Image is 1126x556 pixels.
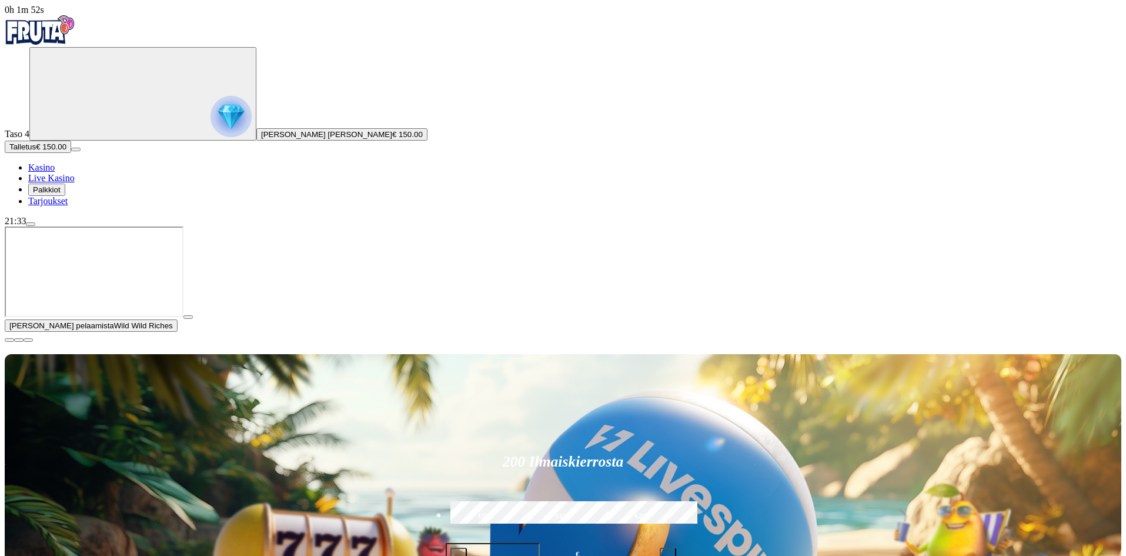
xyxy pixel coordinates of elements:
[5,15,1121,207] nav: Primary
[28,196,68,206] a: Tarjoukset
[9,321,114,330] span: [PERSON_NAME] pelaamista
[5,36,75,46] a: Fruta
[5,129,29,139] span: Taso 4
[26,222,35,226] button: menu
[447,500,520,534] label: €50
[36,142,66,151] span: € 150.00
[526,500,599,534] label: €150
[5,338,14,342] button: close icon
[606,500,679,534] label: €250
[28,184,65,196] button: Palkkiot
[392,130,423,139] span: € 150.00
[5,15,75,45] img: Fruta
[9,142,36,151] span: Talletus
[5,319,178,332] button: [PERSON_NAME] pelaamistaWild Wild Riches
[183,315,193,319] button: play icon
[28,162,55,172] a: Kasino
[14,338,24,342] button: chevron-down icon
[29,47,256,141] button: reward progress
[5,227,183,317] iframe: Wild Wild Riches
[261,130,392,139] span: [PERSON_NAME] [PERSON_NAME]
[211,96,252,137] img: reward progress
[5,216,26,226] span: 21:33
[5,141,71,153] button: Talletusplus icon€ 150.00
[28,173,75,183] a: Live Kasino
[256,128,427,141] button: [PERSON_NAME] [PERSON_NAME]€ 150.00
[71,148,81,151] button: menu
[5,162,1121,207] nav: Main menu
[24,338,33,342] button: fullscreen icon
[33,185,61,194] span: Palkkiot
[5,5,44,15] span: user session time
[114,321,173,330] span: Wild Wild Riches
